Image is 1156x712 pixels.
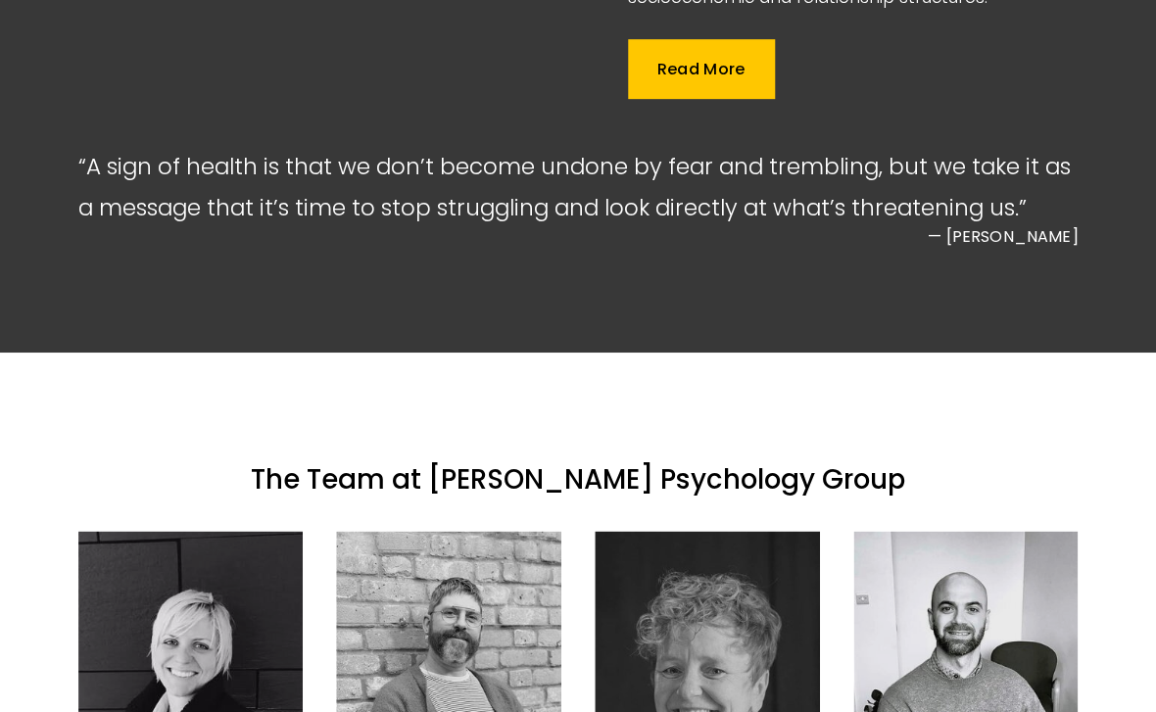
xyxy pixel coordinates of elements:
[78,151,86,182] span: “
[628,39,774,98] a: Read More
[78,229,1078,245] figcaption: — [PERSON_NAME]
[78,147,1078,228] blockquote: A sign of health is that we don’t become undone by fear and trembling, but we take it as a messag...
[78,462,1078,498] h2: The Team at [PERSON_NAME] Psychology Group
[1019,192,1027,223] span: ”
